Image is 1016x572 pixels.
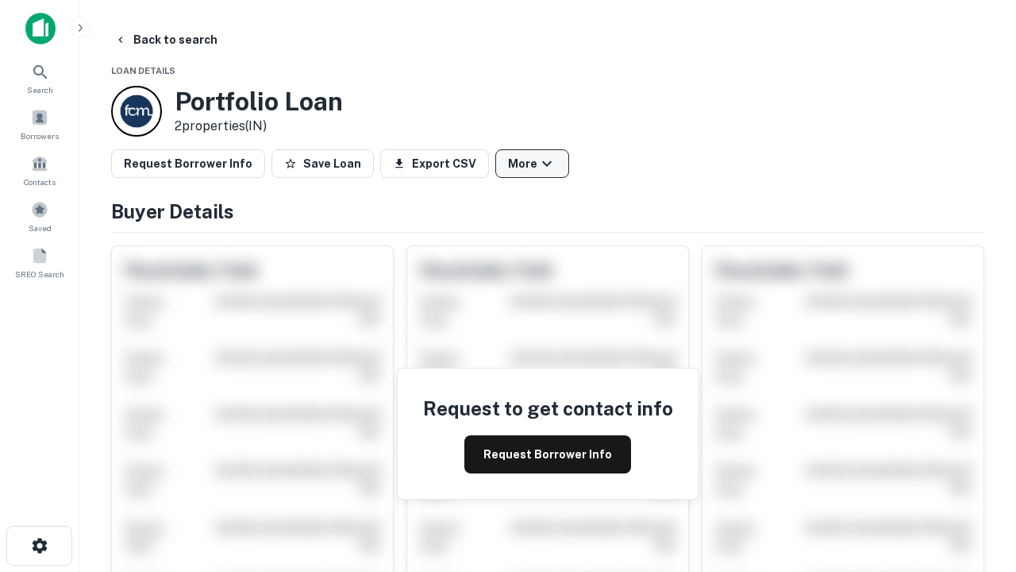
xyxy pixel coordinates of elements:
[24,176,56,188] span: Contacts
[937,445,1016,521] iframe: Chat Widget
[27,83,53,96] span: Search
[175,87,343,117] h3: Portfolio Loan
[423,394,673,423] h4: Request to get contact info
[111,66,175,75] span: Loan Details
[111,197,984,226] h4: Buyer Details
[21,129,59,142] span: Borrowers
[464,435,631,473] button: Request Borrower Info
[108,25,224,54] button: Back to search
[175,117,343,136] p: 2 properties (IN)
[5,149,75,191] a: Contacts
[5,102,75,145] a: Borrowers
[495,149,569,178] button: More
[5,56,75,99] a: Search
[380,149,489,178] button: Export CSV
[29,222,52,234] span: Saved
[25,13,56,44] img: capitalize-icon.png
[111,149,265,178] button: Request Borrower Info
[271,149,374,178] button: Save Loan
[15,268,64,280] span: SREO Search
[5,241,75,284] a: SREO Search
[5,195,75,238] a: Saved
